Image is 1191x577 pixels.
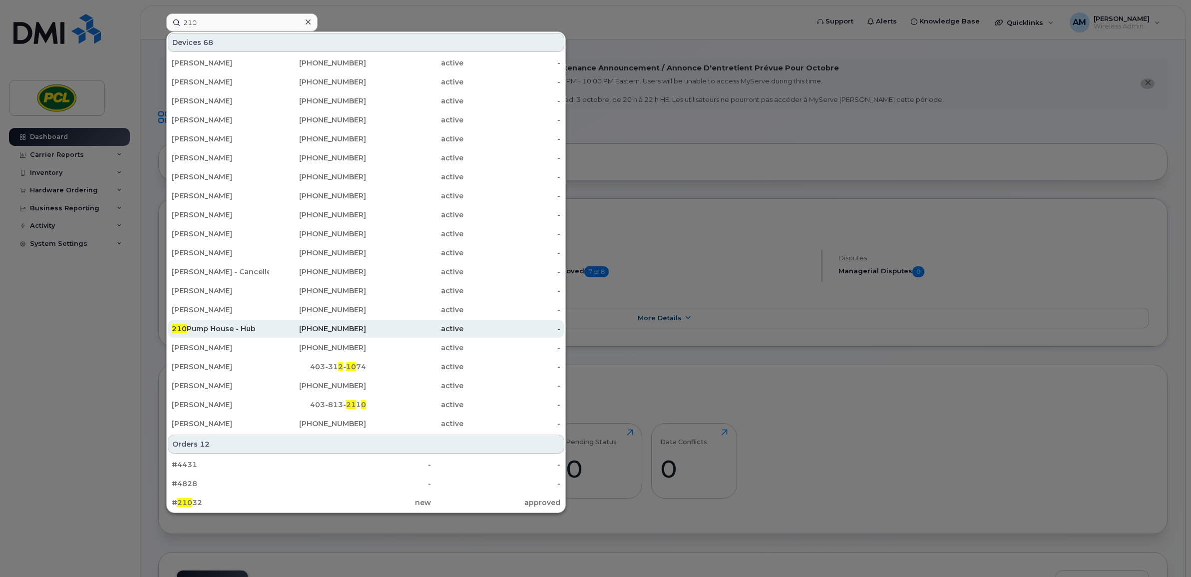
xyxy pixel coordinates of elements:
[463,172,561,182] div: -
[366,305,463,315] div: active
[269,286,367,296] div: [PHONE_NUMBER]
[172,96,269,106] div: [PERSON_NAME]
[366,400,463,410] div: active
[269,419,367,429] div: [PHONE_NUMBER]
[200,439,210,449] span: 12
[269,172,367,182] div: [PHONE_NUMBER]
[366,191,463,201] div: active
[172,210,269,220] div: [PERSON_NAME]
[172,305,269,315] div: [PERSON_NAME]
[172,419,269,429] div: [PERSON_NAME]
[172,115,269,125] div: [PERSON_NAME]
[172,134,269,144] div: [PERSON_NAME]
[463,153,561,163] div: -
[172,267,269,277] div: [PERSON_NAME] - Cancelled
[463,96,561,106] div: -
[168,475,564,493] a: #4828--
[366,419,463,429] div: active
[269,381,367,391] div: [PHONE_NUMBER]
[269,77,367,87] div: [PHONE_NUMBER]
[168,377,564,395] a: [PERSON_NAME][PHONE_NUMBER]active-
[168,456,564,474] a: #4431--
[269,305,367,315] div: [PHONE_NUMBER]
[172,191,269,201] div: [PERSON_NAME]
[463,400,561,410] div: -
[172,381,269,391] div: [PERSON_NAME]
[346,362,356,371] span: 10
[168,54,564,72] a: [PERSON_NAME][PHONE_NUMBER]active-
[269,96,367,106] div: [PHONE_NUMBER]
[301,460,430,470] div: -
[463,381,561,391] div: -
[269,153,367,163] div: [PHONE_NUMBER]
[366,153,463,163] div: active
[172,362,269,372] div: [PERSON_NAME]
[366,210,463,220] div: active
[168,244,564,262] a: [PERSON_NAME][PHONE_NUMBER]active-
[463,115,561,125] div: -
[168,301,564,319] a: [PERSON_NAME][PHONE_NUMBER]active-
[168,206,564,224] a: [PERSON_NAME][PHONE_NUMBER]active-
[172,58,269,68] div: [PERSON_NAME]
[269,229,367,239] div: [PHONE_NUMBER]
[168,130,564,148] a: [PERSON_NAME][PHONE_NUMBER]active-
[168,111,564,129] a: [PERSON_NAME][PHONE_NUMBER]active-
[463,286,561,296] div: -
[366,77,463,87] div: active
[168,282,564,300] a: [PERSON_NAME][PHONE_NUMBER]active-
[168,225,564,243] a: [PERSON_NAME][PHONE_NUMBER]active-
[366,267,463,277] div: active
[463,191,561,201] div: -
[168,320,564,338] a: 210Pump House - Hub[PHONE_NUMBER]active-
[366,286,463,296] div: active
[168,358,564,376] a: [PERSON_NAME]403-312-1074active-
[366,343,463,353] div: active
[168,415,564,433] a: [PERSON_NAME][PHONE_NUMBER]active-
[168,149,564,167] a: [PERSON_NAME][PHONE_NUMBER]active-
[463,248,561,258] div: -
[168,168,564,186] a: [PERSON_NAME][PHONE_NUMBER]active-
[168,435,564,454] div: Orders
[301,479,430,489] div: -
[172,324,187,333] span: 210
[269,324,367,334] div: [PHONE_NUMBER]
[172,77,269,87] div: [PERSON_NAME]
[366,229,463,239] div: active
[366,58,463,68] div: active
[366,362,463,372] div: active
[269,400,367,410] div: 403-813- 1
[463,305,561,315] div: -
[463,267,561,277] div: -
[269,362,367,372] div: 403-31 - 74
[366,134,463,144] div: active
[168,187,564,205] a: [PERSON_NAME][PHONE_NUMBER]active-
[172,153,269,163] div: [PERSON_NAME]
[172,172,269,182] div: [PERSON_NAME]
[172,343,269,353] div: [PERSON_NAME]
[463,362,561,372] div: -
[168,33,564,52] div: Devices
[172,229,269,239] div: [PERSON_NAME]
[269,267,367,277] div: [PHONE_NUMBER]
[172,286,269,296] div: [PERSON_NAME]
[366,324,463,334] div: active
[172,400,269,410] div: [PERSON_NAME]
[431,498,560,508] div: approved
[463,229,561,239] div: -
[338,362,343,371] span: 2
[463,210,561,220] div: -
[431,479,560,489] div: -
[301,498,430,508] div: new
[168,73,564,91] a: [PERSON_NAME][PHONE_NUMBER]active-
[172,460,301,470] div: #4431
[168,263,564,281] a: [PERSON_NAME] - Cancelled[PHONE_NUMBER]active-
[177,498,192,507] span: 210
[269,210,367,220] div: [PHONE_NUMBER]
[203,37,213,47] span: 68
[269,191,367,201] div: [PHONE_NUMBER]
[269,343,367,353] div: [PHONE_NUMBER]
[366,248,463,258] div: active
[269,248,367,258] div: [PHONE_NUMBER]
[172,498,301,508] div: # 32
[463,324,561,334] div: -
